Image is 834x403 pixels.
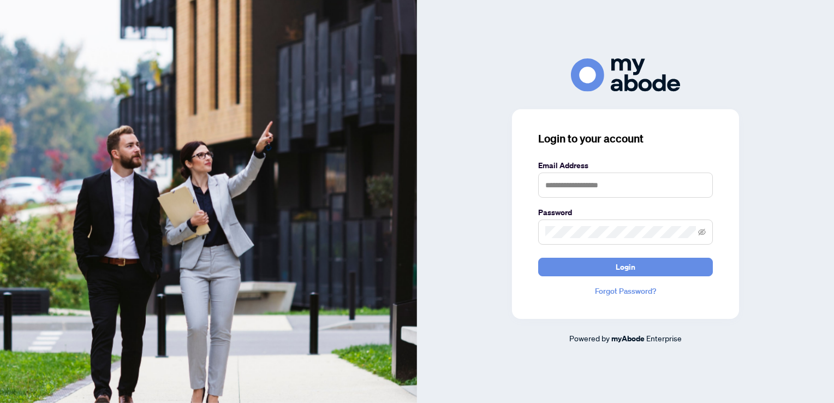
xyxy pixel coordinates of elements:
h3: Login to your account [538,131,713,146]
label: Email Address [538,159,713,171]
label: Password [538,206,713,218]
button: Login [538,258,713,276]
span: eye-invisible [698,228,706,236]
a: Forgot Password? [538,285,713,297]
span: Login [616,258,635,276]
a: myAbode [611,333,645,345]
img: ma-logo [571,58,680,92]
span: Enterprise [646,333,682,343]
span: Powered by [569,333,610,343]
